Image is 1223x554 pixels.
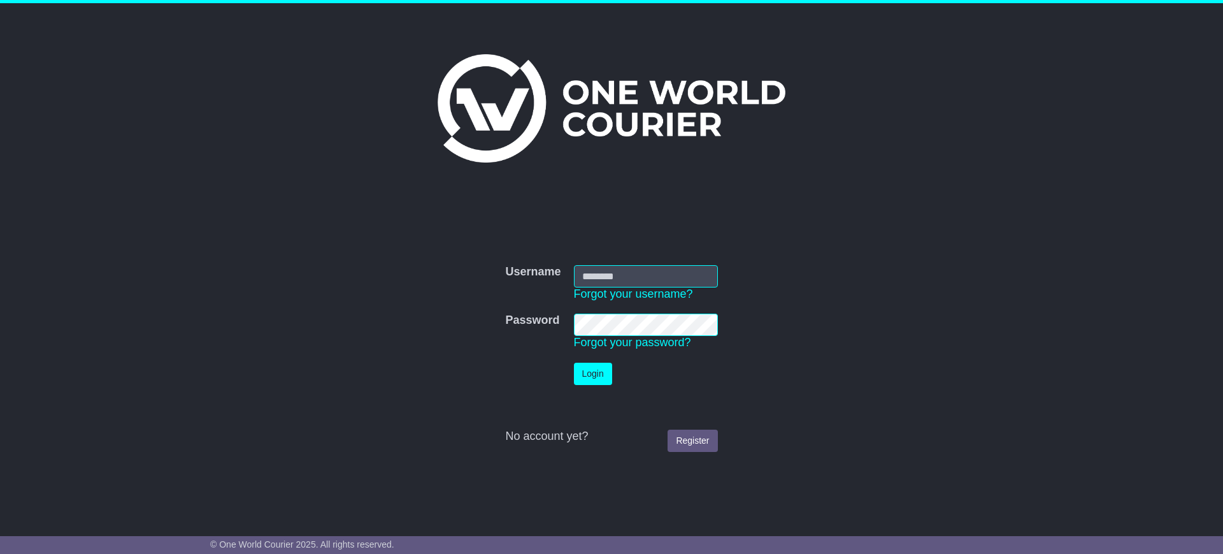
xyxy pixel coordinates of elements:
label: Password [505,314,559,328]
div: No account yet? [505,430,717,444]
a: Forgot your password? [574,336,691,349]
a: Forgot your username? [574,288,693,300]
button: Login [574,363,612,385]
label: Username [505,265,561,279]
img: One World [438,54,785,163]
a: Register [668,430,717,452]
span: © One World Courier 2025. All rights reserved. [210,539,394,550]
